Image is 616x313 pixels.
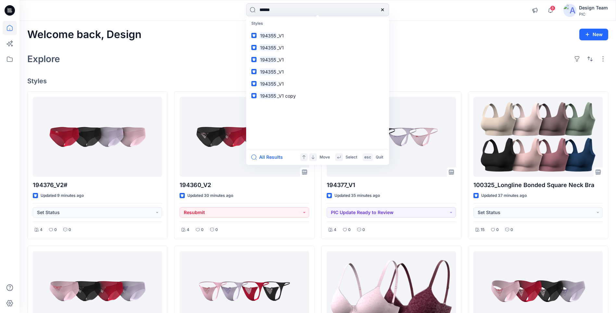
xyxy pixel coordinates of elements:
mark: 194355 [259,32,277,39]
p: 0 [201,226,204,233]
p: 0 [54,226,57,233]
a: 194355_V1 [247,66,388,78]
a: 194376_V2# [33,97,162,177]
p: 194376_V2# [33,181,162,190]
span: _V1 copy [277,93,296,99]
p: Move [320,154,330,161]
p: 4 [187,226,189,233]
span: _V1 [277,81,284,87]
p: 0 [215,226,218,233]
div: Design Team [579,4,608,12]
span: _V1 [277,45,284,50]
a: 194355_V1 [247,54,388,66]
a: 100325_Longline Bonded Square Neck Bra [473,97,603,177]
p: 0 [496,226,499,233]
p: 0 [362,226,365,233]
mark: 194355 [259,68,277,75]
button: All Results [251,153,287,161]
p: 194377_V1 [327,181,456,190]
a: 194355_V1 [247,78,388,90]
h4: Styles [27,77,608,85]
span: 8 [550,6,555,11]
mark: 194355 [259,44,277,51]
p: Quit [376,154,383,161]
mark: 194355 [259,56,277,63]
span: _V1 [277,69,284,75]
h2: Welcome back, Design [27,29,142,41]
p: 0 [69,226,71,233]
p: Styles [247,18,388,30]
p: 0 [348,226,351,233]
span: _V1 [277,57,284,62]
a: 194355_V1 copy [247,90,388,102]
p: 15 [481,226,484,233]
p: esc [364,154,371,161]
p: Updated 30 minutes ago [187,192,233,199]
button: New [579,29,608,40]
span: _V1 [277,33,284,38]
a: 194360_V2 [180,97,309,177]
a: 194377_V1 [327,97,456,177]
p: 194360_V2 [180,181,309,190]
p: 4 [40,226,43,233]
img: avatar [563,4,576,17]
p: 4 [334,226,336,233]
a: 194355_V1 [247,42,388,54]
p: Updated 35 minutes ago [334,192,380,199]
p: 0 [510,226,513,233]
p: Updated 9 minutes ago [41,192,84,199]
h2: Explore [27,54,60,64]
div: PIC [579,12,608,17]
p: Select [346,154,357,161]
mark: 194355 [259,80,277,88]
p: 100325_Longline Bonded Square Neck Bra [473,181,603,190]
mark: 194355 [259,92,277,100]
p: Updated 37 minutes ago [481,192,527,199]
a: 194355_V1 [247,30,388,42]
